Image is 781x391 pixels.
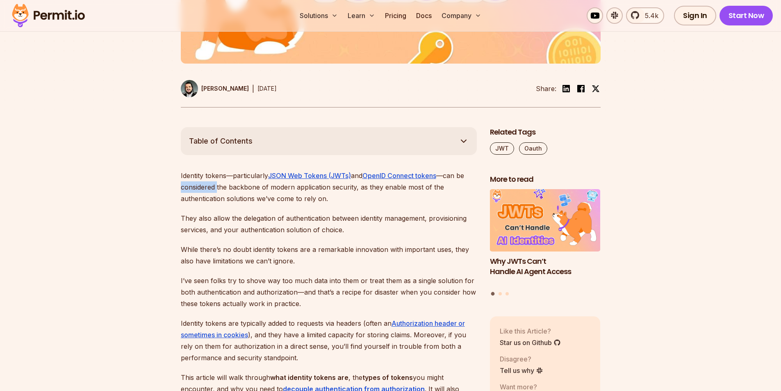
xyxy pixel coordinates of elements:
button: Company [438,7,485,24]
p: While there’s no doubt identity tokens are a remarkable innovation with important uses, they also... [181,244,477,267]
a: Tell us why [500,366,543,375]
p: Disagree? [500,354,543,364]
strong: what identity tokens are [270,373,348,382]
h3: Why JWTs Can’t Handle AI Agent Access [490,256,601,277]
img: linkedin [561,84,571,94]
strong: types of tokens [362,373,413,382]
p: Identity tokens—particularly and —can be considered the backbone of modern application security, ... [181,170,477,204]
div: | [252,84,254,94]
a: JWT [490,142,514,155]
a: 5.4k [626,7,664,24]
p: [PERSON_NAME] [201,85,249,93]
img: facebook [576,84,586,94]
img: Why JWTs Can’t Handle AI Agent Access [490,189,601,252]
a: Authorization header or sometimes in cookies [181,319,465,339]
button: Table of Contents [181,127,477,155]
p: Like this Article? [500,326,561,336]
a: Sign In [674,6,716,25]
span: Table of Contents [189,135,253,147]
img: twitter [592,85,600,93]
button: Go to slide 3 [505,292,509,295]
h2: Related Tags [490,127,601,137]
img: Permit logo [8,2,89,30]
a: Why JWTs Can’t Handle AI Agent AccessWhy JWTs Can’t Handle AI Agent Access [490,189,601,287]
a: OpenID Connect tokens [362,171,436,180]
a: Oauth [519,142,547,155]
p: I’ve seen folks try to shove way too much data into them or treat them as a single solution for b... [181,275,477,309]
a: JSON Web Tokens (JWTs) [268,171,351,180]
p: Identity tokens are typically added to requests via headers (often an ), and they have a limited ... [181,318,477,364]
a: Pricing [382,7,410,24]
a: Docs [413,7,435,24]
img: Gabriel L. Manor [181,80,198,97]
button: Solutions [296,7,341,24]
button: Go to slide 2 [499,292,502,295]
button: Learn [344,7,378,24]
li: Share: [536,84,556,94]
a: [PERSON_NAME] [181,80,249,97]
a: Star us on Github [500,338,561,348]
li: 1 of 3 [490,189,601,287]
p: They also allow the delegation of authentication between identity management, provisioning servic... [181,213,477,236]
a: Start Now [720,6,773,25]
time: [DATE] [257,85,277,92]
div: Posts [490,189,601,297]
span: 5.4k [640,11,658,21]
h2: More to read [490,174,601,185]
button: Go to slide 1 [491,292,495,296]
